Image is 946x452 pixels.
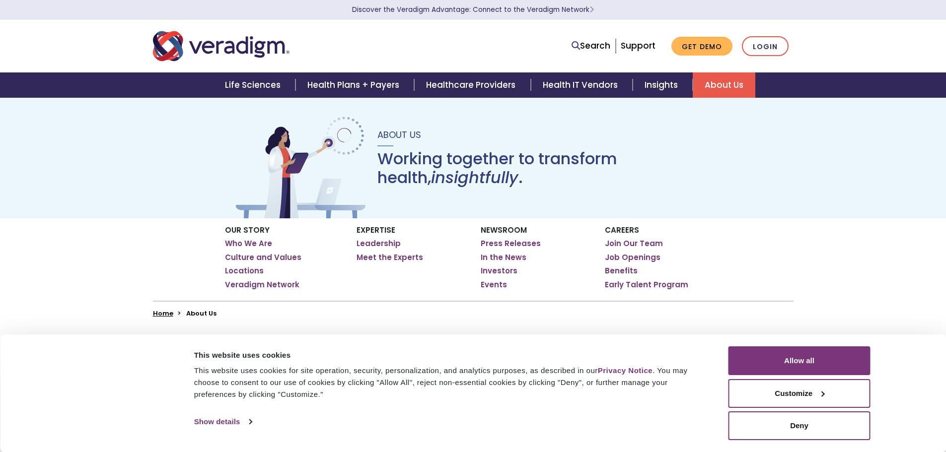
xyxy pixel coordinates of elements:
[633,72,693,98] a: Insights
[377,149,713,188] h1: Working together to transform health, .
[377,129,421,141] span: About Us
[481,253,526,262] a: In the News
[225,266,264,276] a: Locations
[605,239,663,249] a: Join Our Team
[414,72,530,98] a: Healthcare Providers
[605,266,638,276] a: Benefits
[357,253,423,262] a: Meet the Experts
[728,346,871,375] button: Allow all
[481,239,541,249] a: Press Releases
[728,411,871,440] button: Deny
[213,72,295,98] a: Life Sciences
[598,366,653,375] a: Privacy Notice
[531,72,633,98] a: Health IT Vendors
[225,239,272,249] a: Who We Are
[357,239,401,249] a: Leadership
[225,280,299,290] a: Veradigm Network
[481,280,507,290] a: Events
[194,365,706,400] div: This website uses cookies for site operation, security, personalization, and analytics purposes, ...
[605,280,688,290] a: Early Talent Program
[481,266,517,276] a: Investors
[352,5,594,14] a: Discover the Veradigm Advantage: Connect to the Veradigm NetworkLearn More
[431,166,518,189] em: insightfully
[589,5,594,14] span: Learn More
[194,414,252,429] a: Show details
[742,36,789,57] a: Login
[572,39,610,53] a: Search
[194,349,706,361] div: This website uses cookies
[225,253,301,262] a: Culture and Values
[153,30,290,63] img: Veradigm logo
[728,379,871,408] button: Customize
[153,309,173,318] a: Home
[295,72,414,98] a: Health Plans + Payers
[605,253,660,262] a: Job Openings
[671,37,732,56] a: Get Demo
[621,40,655,52] a: Support
[693,72,755,98] a: About Us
